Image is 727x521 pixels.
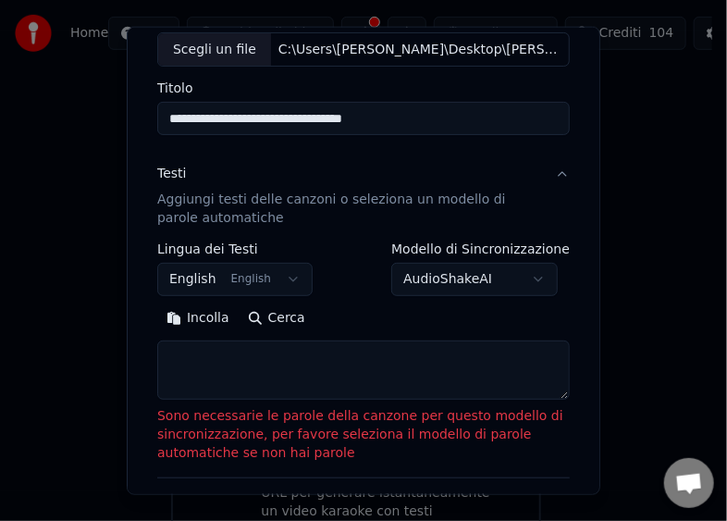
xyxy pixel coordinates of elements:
[157,150,570,242] button: TestiAggiungi testi delle canzoni o seleziona un modello di parole automatiche
[157,407,570,463] p: Sono necessarie le parole della canzone per questo modello di sincronizzazione, per favore selezi...
[239,304,314,333] button: Cerca
[157,242,570,478] div: TestiAggiungi testi delle canzoni o seleziona un modello di parole automatiche
[158,32,271,66] div: Scegli un file
[157,191,540,228] p: Aggiungi testi delle canzoni o seleziona un modello di parole automatiche
[157,165,186,183] div: Testi
[157,242,313,255] label: Lingua dei Testi
[271,40,569,58] div: C:\Users\[PERSON_NAME]\Desktop\[PERSON_NAME] - Il Gatto E La Volpe.[MEDICAL_DATA]
[391,242,570,255] label: Modello di Sincronizzazione
[157,304,239,333] button: Incolla
[157,81,570,94] label: Titolo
